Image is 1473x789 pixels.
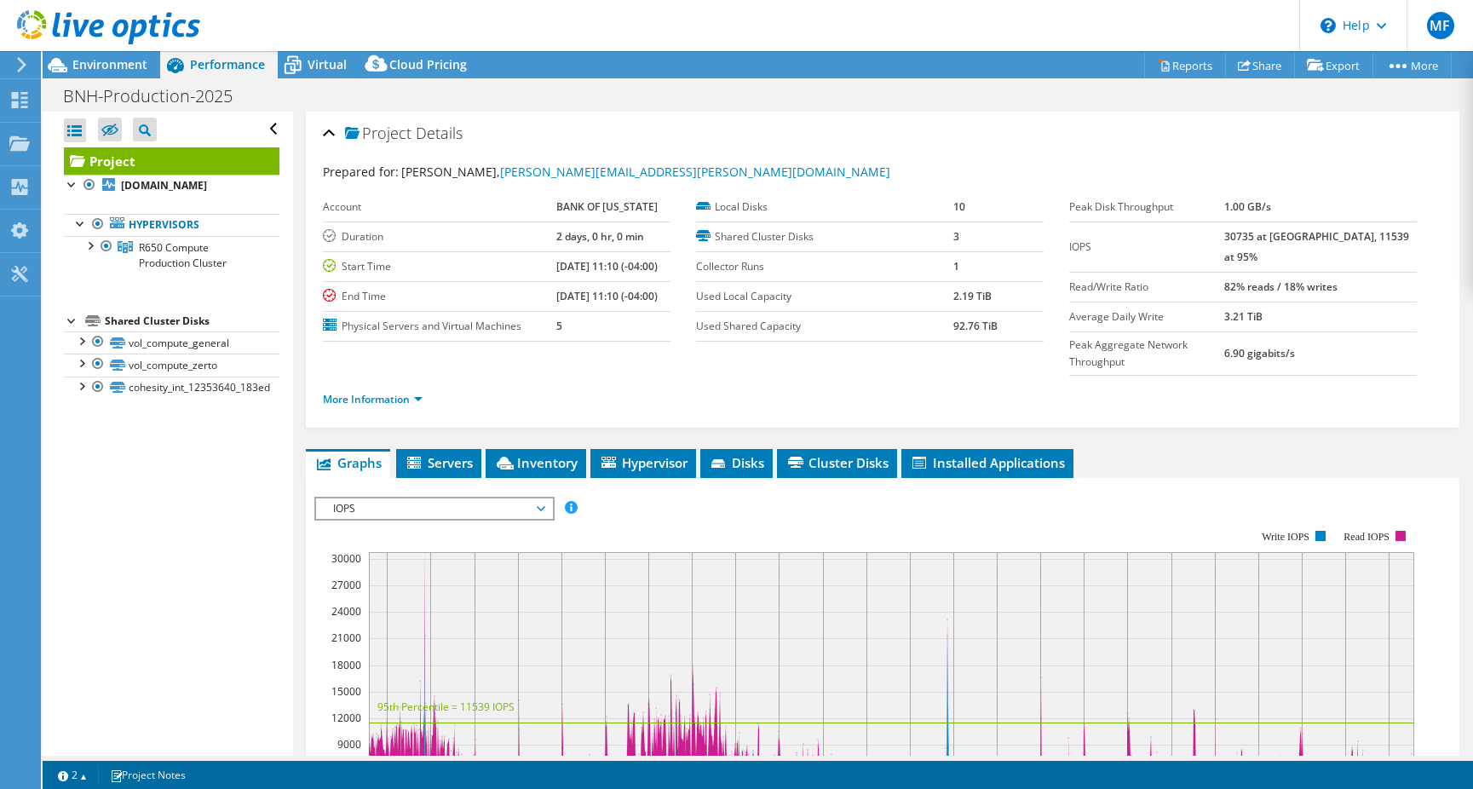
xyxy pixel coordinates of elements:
[64,147,279,175] a: Project
[910,454,1065,471] span: Installed Applications
[953,199,965,214] b: 10
[1224,279,1338,294] b: 82% reads / 18% writes
[46,764,99,786] a: 2
[323,288,556,305] label: End Time
[331,578,361,592] text: 27000
[556,319,562,333] b: 5
[1344,531,1390,543] text: Read IOPS
[709,454,764,471] span: Disks
[494,454,578,471] span: Inventory
[1069,279,1224,296] label: Read/Write Ratio
[953,319,998,333] b: 92.76 TiB
[1427,12,1454,39] span: MF
[500,164,890,180] a: [PERSON_NAME][EMAIL_ADDRESS][PERSON_NAME][DOMAIN_NAME]
[696,199,953,216] label: Local Disks
[64,214,279,236] a: Hypervisors
[72,56,147,72] span: Environment
[331,684,361,699] text: 15000
[139,240,227,270] span: R650 Compute Production Cluster
[416,123,463,143] span: Details
[121,178,207,193] b: [DOMAIN_NAME]
[953,289,992,303] b: 2.19 TiB
[331,631,361,645] text: 21000
[1225,52,1295,78] a: Share
[696,258,953,275] label: Collector Runs
[1224,199,1271,214] b: 1.00 GB/s
[323,199,556,216] label: Account
[599,454,688,471] span: Hypervisor
[331,658,361,672] text: 18000
[64,354,279,376] a: vol_compute_zerto
[314,454,382,471] span: Graphs
[1262,531,1309,543] text: Write IOPS
[1224,346,1295,360] b: 6.90 gigabits/s
[1321,18,1336,33] svg: \n
[1069,199,1224,216] label: Peak Disk Throughput
[190,56,265,72] span: Performance
[345,125,411,142] span: Project
[98,764,198,786] a: Project Notes
[323,228,556,245] label: Duration
[401,164,890,180] span: [PERSON_NAME],
[64,175,279,197] a: [DOMAIN_NAME]
[64,377,279,399] a: cohesity_int_12353640_183ed
[1224,309,1263,324] b: 3.21 TiB
[331,551,361,566] text: 30000
[556,259,658,274] b: [DATE] 11:10 (-04:00)
[696,318,953,335] label: Used Shared Capacity
[1144,52,1226,78] a: Reports
[1294,52,1373,78] a: Export
[696,288,953,305] label: Used Local Capacity
[953,259,959,274] b: 1
[1069,337,1224,371] label: Peak Aggregate Network Throughput
[325,498,544,519] span: IOPS
[105,311,279,331] div: Shared Cluster Disks
[337,737,361,752] text: 9000
[331,711,361,725] text: 12000
[1224,229,1409,264] b: 30735 at [GEOGRAPHIC_DATA], 11539 at 95%
[323,318,556,335] label: Physical Servers and Virtual Machines
[377,700,515,714] text: 95th Percentile = 11539 IOPS
[556,229,644,244] b: 2 days, 0 hr, 0 min
[323,164,399,180] label: Prepared for:
[696,228,953,245] label: Shared Cluster Disks
[323,258,556,275] label: Start Time
[331,604,361,619] text: 24000
[64,236,279,274] a: R650 Compute Production Cluster
[1372,52,1452,78] a: More
[1069,308,1224,325] label: Average Daily Write
[389,56,467,72] span: Cloud Pricing
[556,199,658,214] b: BANK OF [US_STATE]
[308,56,347,72] span: Virtual
[64,331,279,354] a: vol_compute_general
[405,454,473,471] span: Servers
[1069,239,1224,256] label: IOPS
[785,454,889,471] span: Cluster Disks
[556,289,658,303] b: [DATE] 11:10 (-04:00)
[953,229,959,244] b: 3
[323,392,423,406] a: More Information
[55,87,259,106] h1: BNH-Production-2025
